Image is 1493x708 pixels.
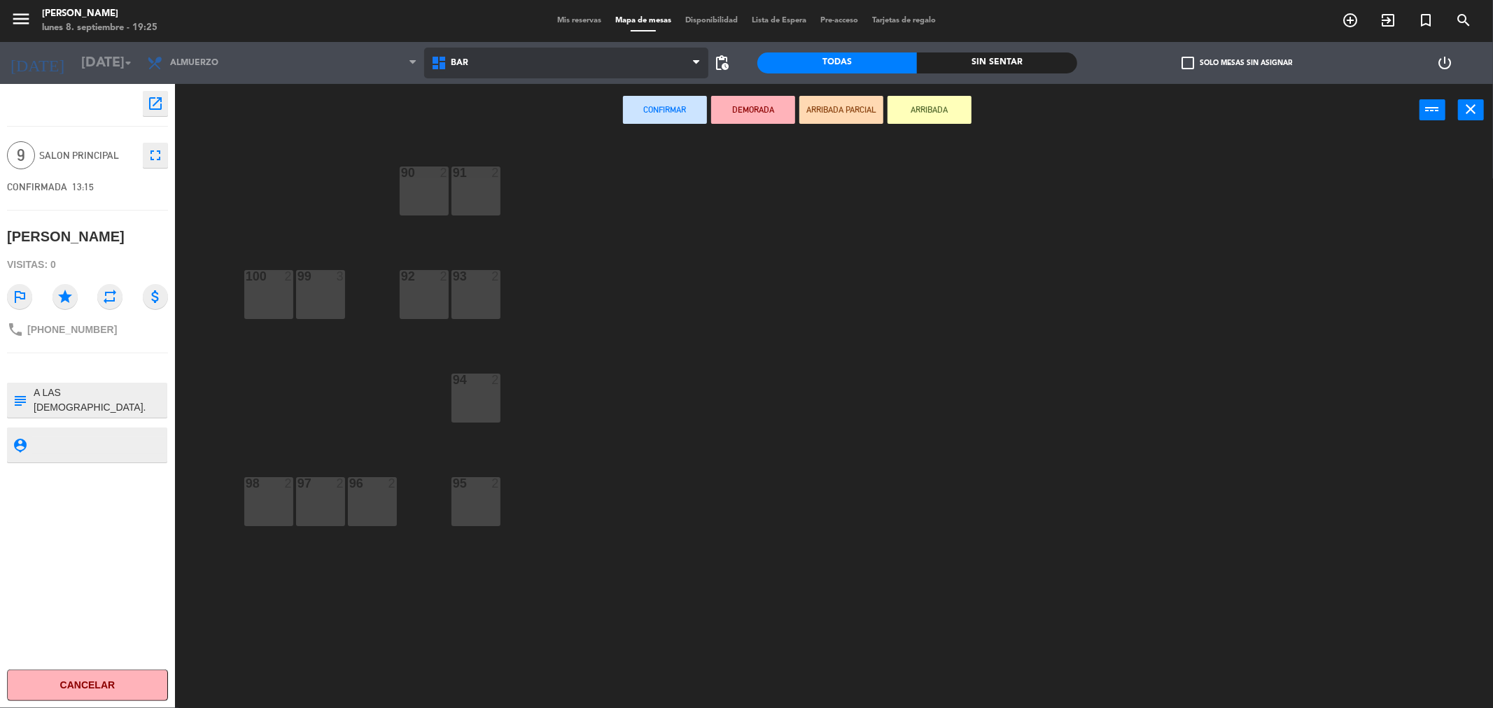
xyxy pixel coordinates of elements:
[491,374,500,386] div: 2
[284,477,293,490] div: 2
[401,167,402,179] div: 90
[888,96,972,124] button: ARRIBADA
[813,17,865,24] span: Pre-acceso
[12,437,27,453] i: person_pin
[401,270,402,283] div: 92
[623,96,707,124] button: Confirmar
[865,17,943,24] span: Tarjetas de regalo
[1380,12,1396,29] i: exit_to_app
[27,324,117,335] span: [PHONE_NUMBER]
[336,477,344,490] div: 2
[143,143,168,168] button: fullscreen
[1342,12,1359,29] i: add_circle_outline
[10,8,31,34] button: menu
[1455,12,1472,29] i: search
[608,17,678,24] span: Mapa de mesas
[297,270,298,283] div: 99
[1436,55,1453,71] i: power_settings_new
[7,225,125,248] div: [PERSON_NAME]
[7,253,168,277] div: Visitas: 0
[453,167,454,179] div: 91
[745,17,813,24] span: Lista de Espera
[1417,12,1434,29] i: turned_in_not
[120,55,136,71] i: arrow_drop_down
[440,167,448,179] div: 2
[1463,101,1480,118] i: close
[7,670,168,701] button: Cancelar
[711,96,795,124] button: DEMORADA
[1458,99,1484,120] button: close
[491,270,500,283] div: 2
[336,270,344,283] div: 3
[757,52,918,73] div: Todas
[170,58,218,68] span: Almuerzo
[440,270,448,283] div: 2
[42,7,157,21] div: [PERSON_NAME]
[42,21,157,35] div: lunes 8. septiembre - 19:25
[453,374,454,386] div: 94
[550,17,608,24] span: Mis reservas
[453,477,454,490] div: 95
[1182,57,1292,69] label: Solo mesas sin asignar
[12,392,27,408] i: subject
[7,181,67,192] span: CONFIRMADA
[10,8,31,29] i: menu
[284,270,293,283] div: 2
[714,55,731,71] span: pending_actions
[7,321,24,338] i: phone
[917,52,1077,73] div: Sin sentar
[72,181,94,192] span: 13:15
[39,148,136,164] span: SALON PRINCIPAL
[143,284,168,309] i: attach_money
[799,96,883,124] button: ARRIBADA PARCIAL
[453,270,454,283] div: 93
[297,477,298,490] div: 97
[147,147,164,164] i: fullscreen
[349,477,350,490] div: 96
[388,477,396,490] div: 2
[143,91,168,116] button: open_in_new
[1424,101,1441,118] i: power_input
[7,284,32,309] i: outlined_flag
[1420,99,1445,120] button: power_input
[451,58,468,68] span: BAR
[147,95,164,112] i: open_in_new
[97,284,122,309] i: repeat
[491,477,500,490] div: 2
[1182,57,1194,69] span: check_box_outline_blank
[491,167,500,179] div: 2
[7,141,35,169] span: 9
[678,17,745,24] span: Disponibilidad
[52,284,78,309] i: star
